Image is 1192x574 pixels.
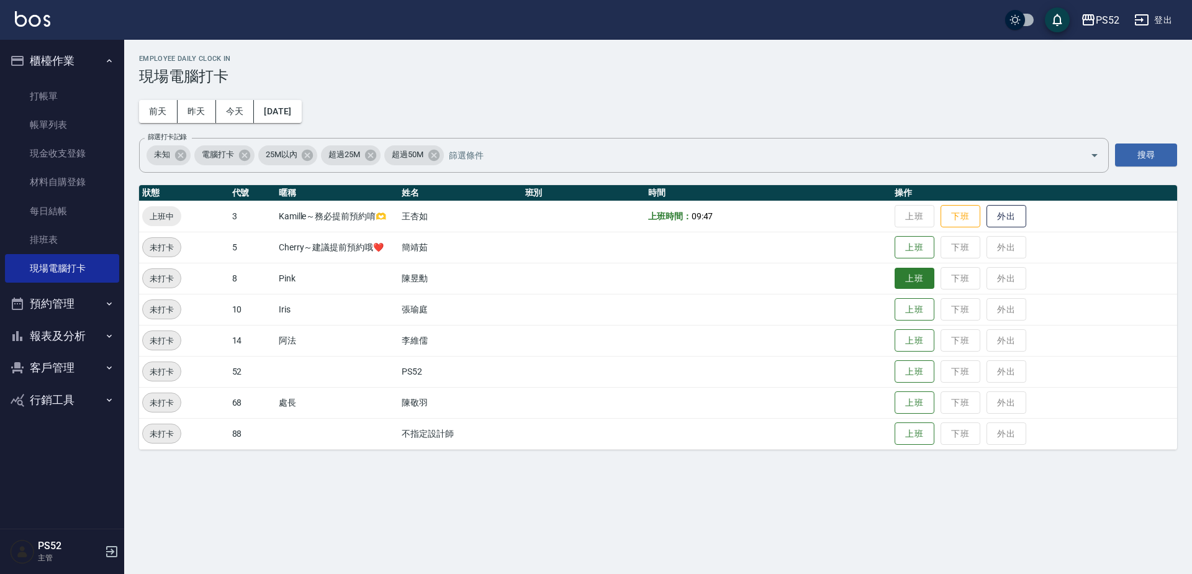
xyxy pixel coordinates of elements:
span: 未知 [147,148,178,161]
span: 電腦打卡 [194,148,242,161]
button: 登出 [1129,9,1177,32]
input: 篩選條件 [446,144,1068,166]
span: 未打卡 [143,334,181,347]
td: 8 [229,263,276,294]
a: 排班表 [5,225,119,254]
td: 68 [229,387,276,418]
span: 09:47 [692,211,713,221]
button: 外出 [987,205,1026,228]
b: 上班時間： [648,211,692,221]
button: Open [1085,145,1104,165]
span: 未打卡 [143,427,181,440]
th: 狀態 [139,185,229,201]
span: 超過25M [321,148,368,161]
th: 操作 [892,185,1177,201]
th: 時間 [645,185,892,201]
h2: Employee Daily Clock In [139,55,1177,63]
button: 上班 [895,268,934,289]
td: 10 [229,294,276,325]
td: 14 [229,325,276,356]
span: 25M以內 [258,148,305,161]
button: 前天 [139,100,178,123]
button: 搜尋 [1115,143,1177,166]
button: 上班 [895,391,934,414]
button: save [1045,7,1070,32]
td: 張瑜庭 [399,294,521,325]
th: 暱稱 [276,185,399,201]
td: 簡靖茹 [399,232,521,263]
button: 今天 [216,100,255,123]
td: 88 [229,418,276,449]
a: 現場電腦打卡 [5,254,119,283]
div: 超過25M [321,145,381,165]
div: PS52 [1096,12,1119,28]
td: 52 [229,356,276,387]
td: 3 [229,201,276,232]
img: Logo [15,11,50,27]
td: 陳昱勳 [399,263,521,294]
td: Pink [276,263,399,294]
th: 姓名 [399,185,521,201]
button: 上班 [895,329,934,352]
button: 預約管理 [5,288,119,320]
td: PS52 [399,356,521,387]
h3: 現場電腦打卡 [139,68,1177,85]
h5: PS52 [38,540,101,552]
div: 未知 [147,145,191,165]
span: 未打卡 [143,396,181,409]
span: 超過50M [384,148,431,161]
a: 每日結帳 [5,197,119,225]
button: 上班 [895,422,934,445]
button: 上班 [895,236,934,259]
button: 報表及分析 [5,320,119,352]
button: 上班 [895,298,934,321]
a: 打帳單 [5,82,119,111]
th: 班別 [522,185,645,201]
a: 現金收支登錄 [5,139,119,168]
button: 客戶管理 [5,352,119,384]
button: 櫃檯作業 [5,45,119,77]
div: 25M以內 [258,145,318,165]
span: 未打卡 [143,365,181,378]
button: PS52 [1076,7,1124,33]
td: 阿法 [276,325,399,356]
span: 未打卡 [143,303,181,316]
button: 昨天 [178,100,216,123]
td: 王杏如 [399,201,521,232]
button: 行銷工具 [5,384,119,416]
label: 篩選打卡記錄 [148,132,187,142]
span: 未打卡 [143,241,181,254]
span: 上班中 [142,210,181,223]
img: Person [10,539,35,564]
td: 處長 [276,387,399,418]
a: 材料自購登錄 [5,168,119,196]
button: 下班 [941,205,980,228]
a: 帳單列表 [5,111,119,139]
td: Kamille～務必提前預約唷🫶 [276,201,399,232]
td: 5 [229,232,276,263]
button: 上班 [895,360,934,383]
button: [DATE] [254,100,301,123]
th: 代號 [229,185,276,201]
td: Iris [276,294,399,325]
p: 主管 [38,552,101,563]
div: 超過50M [384,145,444,165]
td: Cherry～建議提前預約哦❤️ [276,232,399,263]
td: 不指定設計師 [399,418,521,449]
span: 未打卡 [143,272,181,285]
td: 李維儒 [399,325,521,356]
td: 陳敬羽 [399,387,521,418]
div: 電腦打卡 [194,145,255,165]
